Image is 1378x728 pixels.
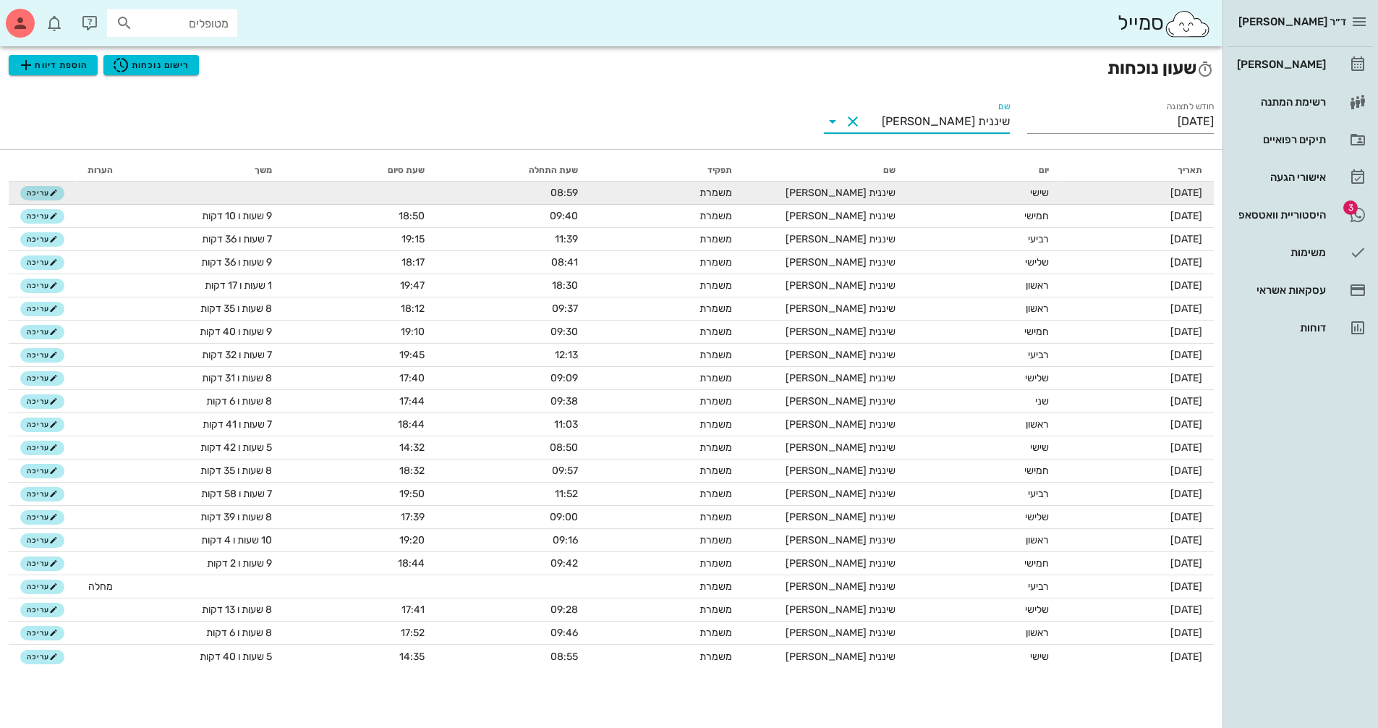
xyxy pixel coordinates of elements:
span: תג [1343,200,1358,215]
span: 18:44 [398,557,425,570]
span: שעת סיום [388,165,425,175]
span: תג [43,12,51,20]
span: 18:30 [552,279,578,292]
span: שיננית [PERSON_NAME] [786,627,896,639]
span: עריכה [27,397,58,406]
span: שיננית [PERSON_NAME] [786,326,896,338]
span: שיננית [PERSON_NAME] [786,395,896,407]
a: עסקאות אשראי [1228,273,1372,308]
span: 09:38 [550,395,578,407]
div: עסקאות אשראי [1234,284,1326,296]
a: רשימת המתנה [1228,85,1372,119]
span: 17:44 [399,395,425,407]
span: ראשון [1026,627,1049,639]
td: משמרת [590,552,744,575]
span: עריכה [27,351,58,360]
div: סמייל [1118,8,1211,39]
button: עריכה [20,394,64,409]
label: שם [999,101,1011,112]
span: חמישי [1024,326,1049,338]
button: עריכה [20,209,64,224]
label: חודש לתצוגה [1167,101,1214,112]
span: 18:44 [398,418,425,431]
span: שיננית [PERSON_NAME] [786,349,896,361]
span: חמישי [1024,465,1049,477]
span: שיננית [PERSON_NAME] [786,233,896,245]
span: שני [1035,395,1049,407]
span: 09:37 [552,302,578,315]
span: יום [1039,165,1049,175]
span: 19:20 [399,534,425,546]
div: [PERSON_NAME] [1234,59,1326,70]
span: עריכה [27,444,58,452]
span: עריכה [27,328,58,337]
span: [DATE] [1170,511,1202,523]
h2: שעון נוכחות [9,55,1214,81]
th: תפקיד: לא ממוין. לחץ למיון לפי סדר עולה. הפעל למיון עולה. [590,158,744,182]
span: רביעי [1028,233,1049,245]
td: משמרת [590,529,744,552]
span: [DATE] [1170,465,1202,477]
span: שישי [1030,187,1049,199]
button: Clear שם [844,113,862,130]
span: 09:16 [553,534,578,546]
button: הוספת דיווח [9,55,98,75]
span: רישום נוכחות [112,56,190,74]
span: [DATE] [1170,326,1202,338]
span: שלישי [1025,511,1049,523]
span: משך [255,165,272,175]
span: 5 שעות ו 40 דקות [200,651,272,663]
span: עריכה [27,305,58,313]
span: [DATE] [1170,534,1202,546]
span: 8 שעות ו 13 דקות [202,604,272,616]
a: משימות [1228,235,1372,270]
span: 17:39 [401,511,425,523]
span: [DATE] [1170,557,1202,570]
span: עריכה [27,653,58,661]
span: רביעי [1028,488,1049,500]
span: 17:41 [401,604,425,616]
span: שיננית [PERSON_NAME] [786,557,896,570]
span: [DATE] [1170,604,1202,616]
span: 7 שעות ו 58 דקות [201,488,272,500]
span: 9 שעות ו 36 דקות [201,256,272,268]
span: עריכה [27,235,58,244]
span: עריכה [27,258,58,267]
span: שלישי [1025,256,1049,268]
span: 17:40 [399,372,425,384]
span: תפקיד [707,165,732,175]
span: 9 שעות ו 2 דקות [207,557,272,570]
span: 18:12 [401,302,425,315]
span: 8 שעות ו 35 דקות [200,302,272,315]
span: [DATE] [1170,418,1202,431]
span: ד״ר [PERSON_NAME] [1238,15,1346,28]
span: 19:50 [399,488,425,500]
td: משמרת [590,274,744,297]
span: 08:59 [550,187,578,199]
span: עריכה [27,467,58,475]
td: משמרת [590,645,744,668]
span: עריכה [27,606,58,614]
span: שיננית [PERSON_NAME] [786,580,896,593]
span: [DATE] [1170,349,1202,361]
th: שעת סיום [284,158,436,182]
button: עריכה [20,441,64,455]
button: עריכה [20,348,64,363]
span: [DATE] [1170,187,1202,199]
span: שיננית [PERSON_NAME] [786,651,896,663]
td: משמרת [590,436,744,460]
td: משמרת [590,483,744,506]
span: 18:50 [399,210,425,222]
span: 17:52 [401,627,425,639]
span: 1 שעות ו 17 דקות [205,279,272,292]
button: עריכה [20,232,64,247]
span: שיננית [PERSON_NAME] [786,302,896,315]
span: 19:45 [399,349,425,361]
span: שישי [1030,651,1049,663]
img: SmileCloud logo [1164,9,1211,38]
span: שיננית [PERSON_NAME] [786,210,896,222]
button: עריכה [20,510,64,525]
span: [DATE] [1170,302,1202,315]
span: שיננית [PERSON_NAME] [786,372,896,384]
span: 7 שעות ו 36 דקות [202,233,272,245]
